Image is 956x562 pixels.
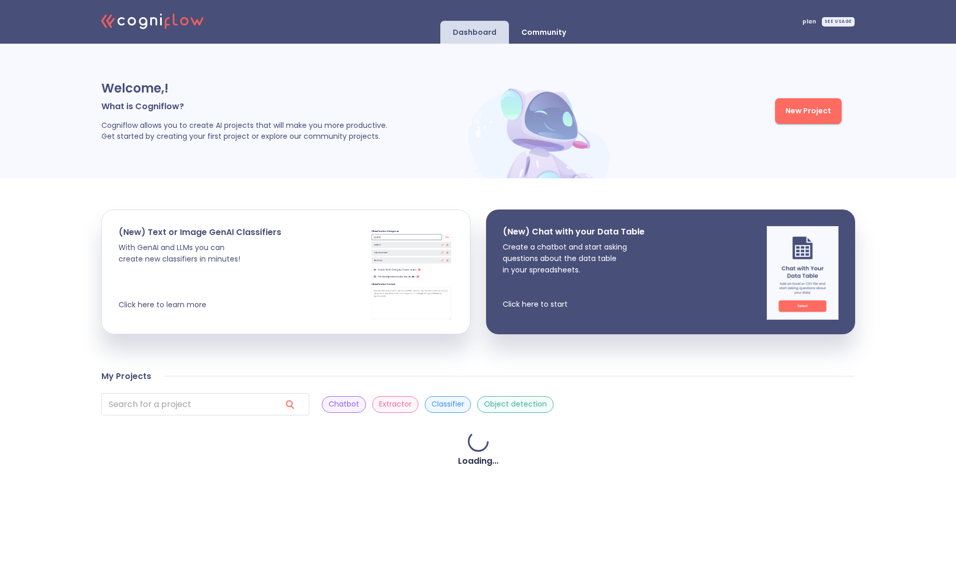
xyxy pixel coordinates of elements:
[484,399,547,409] p: Object detection
[521,28,566,37] p: Community
[458,456,499,466] h4: Loading...
[785,104,831,117] span: New Project
[775,98,842,124] button: New Project
[119,227,281,238] p: (New) Text or Image GenAI Classifiers
[101,80,465,97] p: Welcome, !
[822,17,855,27] div: SEE USAGE
[101,101,465,112] p: What is Cogniflow?
[803,19,816,24] span: plan
[431,399,464,409] p: Classifier
[465,80,616,178] img: header robot
[767,226,839,320] img: chat img
[329,399,359,409] p: Chatbot
[101,393,273,415] input: search
[119,242,281,310] p: With GenAI and LLMs you can create new classifiers in minutes! Click here to learn more
[503,226,645,237] p: (New) Chat with your Data Table
[379,399,412,409] p: Extractor
[101,371,151,382] h4: My Projects
[453,28,496,37] p: Dashboard
[370,227,453,320] img: cards stack img
[503,241,645,310] p: Create a chatbot and start asking questions about the data table in your spreadsheets. Click here...
[101,120,465,142] p: Cogniflow allows you to create AI projects that will make you more productive. Get started by cre...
